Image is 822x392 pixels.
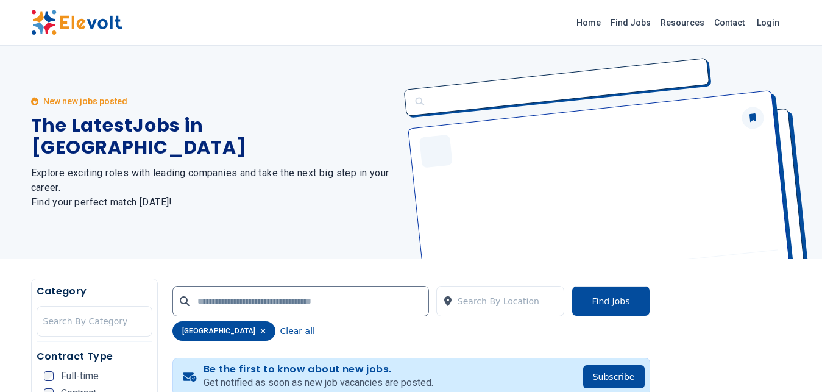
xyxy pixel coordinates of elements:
a: Find Jobs [606,13,656,32]
img: Elevolt [31,10,122,35]
button: Clear all [280,321,315,341]
h5: Contract Type [37,349,152,364]
a: Contact [709,13,749,32]
input: Full-time [44,371,54,381]
button: Find Jobs [572,286,650,316]
h1: The Latest Jobs in [GEOGRAPHIC_DATA] [31,115,397,159]
a: Home [572,13,606,32]
div: [GEOGRAPHIC_DATA] [172,321,275,341]
a: Login [749,10,787,35]
button: Subscribe [583,365,645,388]
p: Get notified as soon as new job vacancies are posted. [204,376,433,390]
a: Resources [656,13,709,32]
h4: Be the first to know about new jobs. [204,363,433,376]
h5: Category [37,284,152,299]
h2: Explore exciting roles with leading companies and take the next big step in your career. Find you... [31,166,397,210]
p: New new jobs posted [43,95,127,107]
span: Full-time [61,371,99,381]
